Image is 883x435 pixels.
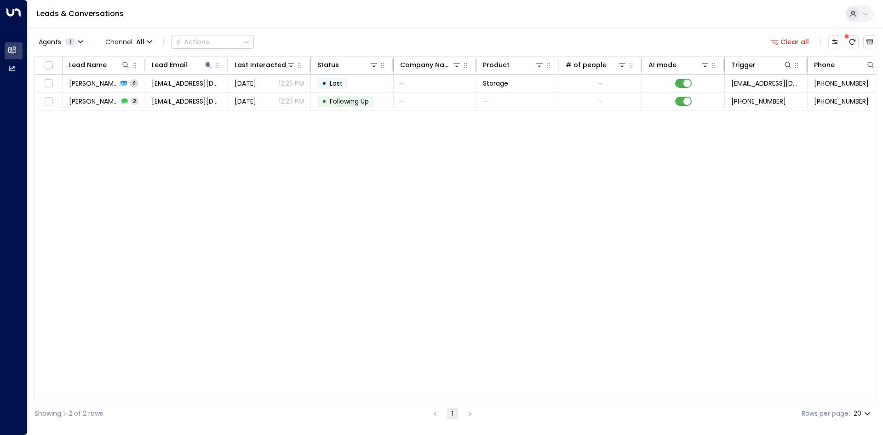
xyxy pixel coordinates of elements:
[152,97,221,106] span: angelasilverman@gmail.com
[566,59,607,70] div: # of people
[43,78,54,89] span: Toggle select row
[648,59,710,70] div: AI mode
[69,59,107,70] div: Lead Name
[43,96,54,107] span: Toggle select row
[429,408,476,419] nav: pagination navigation
[828,35,841,48] button: Customize
[814,59,875,70] div: Phone
[235,59,296,70] div: Last Interacted
[279,97,304,106] p: 12:25 PM
[483,59,544,70] div: Product
[599,97,602,106] div: -
[317,59,339,70] div: Status
[599,79,602,88] div: -
[394,93,476,110] td: -
[69,97,119,106] span: Angela Silverman
[39,39,61,45] span: Agents
[65,38,76,46] span: 1
[235,59,286,70] div: Last Interacted
[171,35,254,49] div: Button group with a nested menu
[400,59,461,70] div: Company Name
[235,79,256,88] span: Aug 14, 2025
[102,35,156,48] button: Channel:All
[102,35,156,48] span: Channel:
[152,59,187,70] div: Lead Email
[767,35,813,48] button: Clear all
[863,35,876,48] button: Archived Leads
[400,59,452,70] div: Company Name
[731,59,756,70] div: Trigger
[731,59,792,70] div: Trigger
[483,59,510,70] div: Product
[152,79,221,88] span: angelasilverman@gmail.com
[330,97,369,106] span: Following Up
[171,35,254,49] button: Actions
[322,75,327,91] div: •
[37,8,124,19] a: Leads & Conversations
[814,59,835,70] div: Phone
[43,60,54,71] span: Toggle select all
[317,59,378,70] div: Status
[483,79,508,88] span: Storage
[476,93,559,110] td: -
[566,59,627,70] div: # of people
[130,79,138,87] span: 4
[648,59,677,70] div: AI mode
[34,409,103,418] div: Showing 1-2 of 2 rows
[69,59,130,70] div: Lead Name
[854,407,872,420] div: 20
[731,97,786,106] span: +441279661012
[136,38,144,46] span: All
[814,79,869,88] span: +441279661012
[69,79,118,88] span: Angela Silverman
[330,79,343,88] span: Lost
[322,93,327,109] div: •
[394,75,476,92] td: -
[131,97,138,105] span: 2
[447,408,458,419] button: page 1
[802,409,850,418] label: Rows per page:
[279,79,304,88] p: 12:25 PM
[175,38,209,46] div: Actions
[846,35,859,48] span: There are new threads available. Refresh the grid to view the latest updates.
[152,59,213,70] div: Lead Email
[235,97,256,106] span: Aug 11, 2025
[34,35,86,48] button: Agents1
[814,97,869,106] span: +441279661012
[731,79,801,88] span: leads@space-station.co.uk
